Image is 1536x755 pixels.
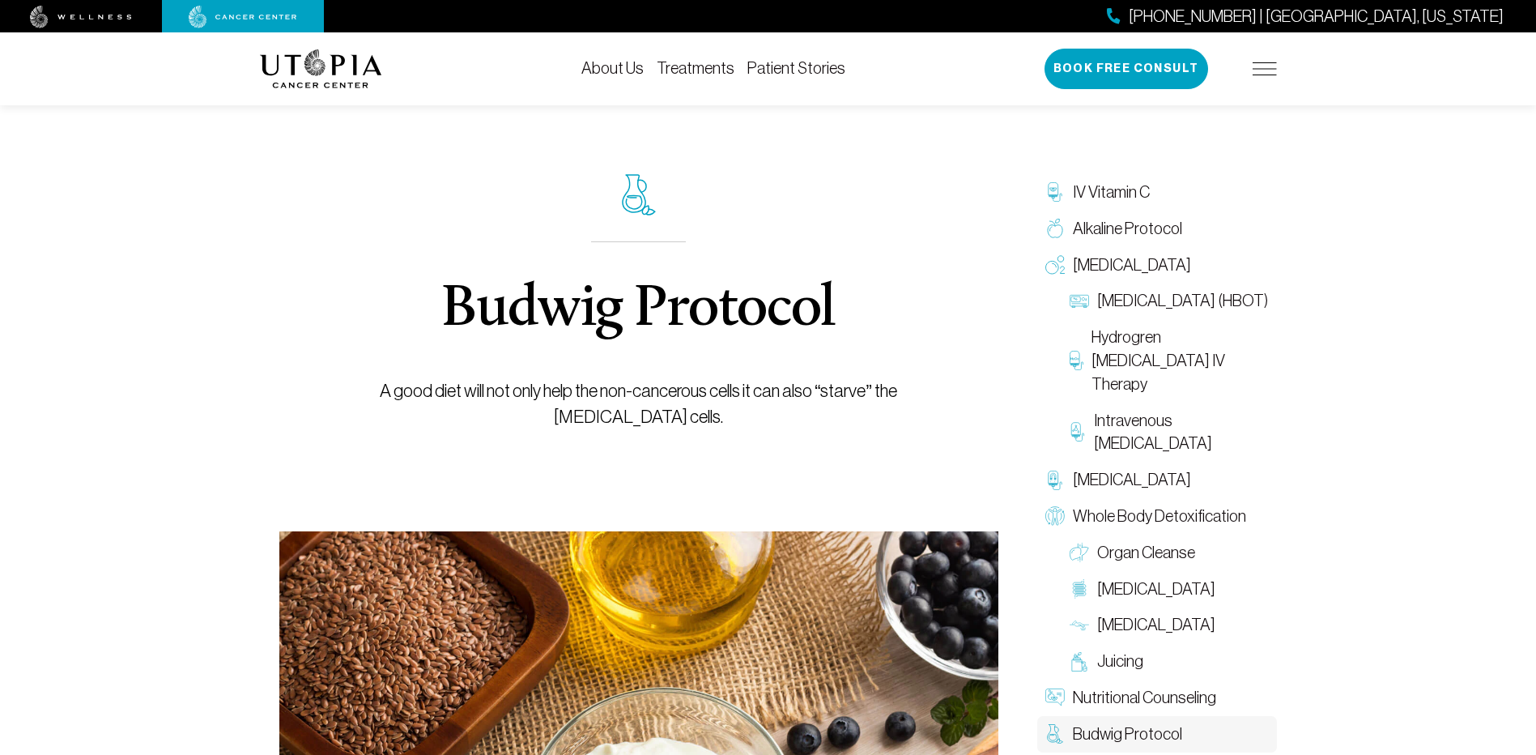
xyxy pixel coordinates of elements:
[1037,211,1277,247] a: Alkaline Protocol
[1107,5,1504,28] a: [PHONE_NUMBER] | [GEOGRAPHIC_DATA], [US_STATE]
[1062,283,1277,319] a: [MEDICAL_DATA] (HBOT)
[1037,680,1277,716] a: Nutritional Counseling
[189,6,297,28] img: cancer center
[1070,292,1089,311] img: Hyperbaric Oxygen Therapy (HBOT)
[1037,498,1277,535] a: Whole Body Detoxification
[1062,643,1277,680] a: Juicing
[1073,254,1191,277] span: [MEDICAL_DATA]
[316,378,961,430] p: A good diet will not only help the non-cancerous cells it can also “starve” the [MEDICAL_DATA] ce...
[1070,652,1089,672] img: Juicing
[622,174,656,215] img: icon
[1070,543,1089,562] img: Organ Cleanse
[581,59,644,77] a: About Us
[747,59,845,77] a: Patient Stories
[1073,181,1150,204] span: IV Vitamin C
[1073,217,1182,241] span: Alkaline Protocol
[1097,613,1215,637] span: [MEDICAL_DATA]
[1045,219,1065,238] img: Alkaline Protocol
[1045,49,1208,89] button: Book Free Consult
[1045,506,1065,526] img: Whole Body Detoxification
[1045,688,1065,707] img: Nutritional Counseling
[1070,422,1087,441] img: Intravenous Ozone Therapy
[1062,403,1277,463] a: Intravenous [MEDICAL_DATA]
[1253,62,1277,75] img: icon-hamburger
[1097,578,1215,601] span: [MEDICAL_DATA]
[1070,351,1083,370] img: Hydrogren Peroxide IV Therapy
[1045,471,1065,490] img: Chelation Therapy
[1045,724,1065,744] img: Budwig Protocol
[1129,5,1504,28] span: [PHONE_NUMBER] | [GEOGRAPHIC_DATA], [US_STATE]
[1097,650,1143,673] span: Juicing
[1091,326,1269,395] span: Hydrogren [MEDICAL_DATA] IV Therapy
[1062,607,1277,643] a: [MEDICAL_DATA]
[1045,255,1065,275] img: Oxygen Therapy
[441,281,835,339] h1: Budwig Protocol
[1073,505,1246,528] span: Whole Body Detoxification
[1097,541,1195,565] span: Organ Cleanse
[1062,571,1277,608] a: [MEDICAL_DATA]
[1073,723,1182,746] span: Budwig Protocol
[1037,247,1277,284] a: [MEDICAL_DATA]
[1097,289,1268,313] span: [MEDICAL_DATA] (HBOT)
[1073,686,1216,710] span: Nutritional Counseling
[657,59,734,77] a: Treatments
[1037,716,1277,753] a: Budwig Protocol
[1045,182,1065,202] img: IV Vitamin C
[1037,174,1277,211] a: IV Vitamin C
[1070,579,1089,599] img: Colon Therapy
[1062,535,1277,571] a: Organ Cleanse
[260,49,382,88] img: logo
[1037,462,1277,498] a: [MEDICAL_DATA]
[1062,319,1277,402] a: Hydrogren [MEDICAL_DATA] IV Therapy
[1073,468,1191,492] span: [MEDICAL_DATA]
[1094,409,1268,456] span: Intravenous [MEDICAL_DATA]
[1070,616,1089,635] img: Lymphatic Massage
[30,6,132,28] img: wellness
